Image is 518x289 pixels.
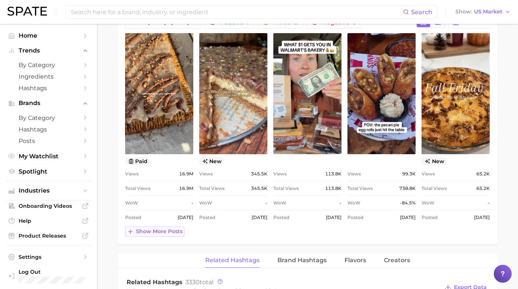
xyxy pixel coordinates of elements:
span: Product Releases [19,232,78,239]
span: My Watchlist [19,153,78,160]
span: - [191,199,193,207]
span: Posted [347,213,363,222]
span: Log Out [19,269,104,275]
span: Ingredients [19,73,78,80]
span: 65.2k [476,169,490,178]
span: 65.2k [476,184,490,193]
span: Total Views [125,184,150,193]
span: [DATE] [178,213,193,222]
span: Views [125,169,139,178]
a: Ingredients [6,71,91,82]
span: Creators [384,257,410,264]
input: Search here for a brand, industry, or ingredient [70,6,403,18]
span: by Category [19,61,78,69]
a: by Category [6,112,91,124]
span: Brand Hashtags [277,257,327,264]
a: by Category [6,59,91,71]
span: WoW [273,199,286,207]
button: paid [125,157,151,165]
span: 99.3k [402,169,416,178]
button: Show more posts [125,226,184,237]
span: - [488,199,490,207]
a: Posts [6,135,91,147]
span: Posted [273,213,289,222]
span: new [422,157,447,165]
a: Hashtags [6,82,91,94]
a: Home [6,30,91,41]
span: Total Views [273,184,299,193]
span: Posted [199,213,215,222]
span: Mixed [273,19,298,25]
span: [DATE] [252,213,267,222]
span: Industries [19,187,78,194]
span: Help [19,217,78,224]
span: US Market [474,10,502,14]
a: Onboarding Videos [6,200,91,212]
span: Show more posts [136,228,182,235]
span: -84.5% [400,199,416,207]
a: Log out. Currently logged in with e-mail mweisbaum@dotdashmdp.com. [6,266,91,286]
span: Related Hashtags [205,257,260,264]
span: Related Hashtags [127,279,182,286]
a: Help [6,215,91,226]
span: [DATE] [400,213,416,222]
span: 113.8k [325,169,341,178]
span: Home [19,32,78,39]
a: Settings [6,251,91,263]
span: Show [455,10,472,14]
a: My Watchlist [6,150,91,162]
img: SPATE [7,7,47,16]
span: WoW [199,199,212,207]
span: Search [411,9,432,16]
span: Hashtags [19,126,78,133]
span: WoW [125,199,138,207]
span: [DATE] [326,213,341,222]
span: Views [273,169,287,178]
span: new [199,157,225,165]
span: total [185,279,213,286]
button: Trends [6,45,91,56]
span: Spotlight [19,168,78,175]
a: Product Releases [6,230,91,241]
span: 16.9m [179,184,193,193]
span: Total Views [199,184,225,193]
a: Spotlight [6,166,91,177]
span: Settings [19,254,78,260]
span: Posted [422,213,438,222]
span: WoW [422,199,435,207]
span: 345.5k [251,169,267,178]
span: Brands [19,100,78,107]
span: Posted [125,213,141,222]
span: Flavors [344,257,366,264]
span: 738.8k [399,184,416,193]
span: Total Views [347,184,373,193]
span: Views [199,169,213,178]
button: ShowUS Market [454,7,512,17]
span: Total Views [422,184,447,193]
span: - [266,199,267,207]
span: 345.5k [251,184,267,193]
span: Views [347,169,361,178]
span: [DATE] [474,213,490,222]
span: Positive [220,19,249,25]
span: Posts [19,137,78,144]
span: Views [422,169,435,178]
a: Hashtags [6,124,91,135]
span: Negative [322,19,356,25]
span: Onboarding Videos [19,203,78,209]
span: Trends [19,47,78,54]
span: - [340,199,341,207]
button: Brands [6,98,91,109]
button: Industries [6,185,91,196]
span: WoW [347,199,360,207]
span: by Category [19,114,78,121]
span: 113.8k [325,184,341,193]
span: 16.9m [179,169,193,178]
span: 3330 [185,279,200,286]
span: Hashtags [19,85,78,92]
